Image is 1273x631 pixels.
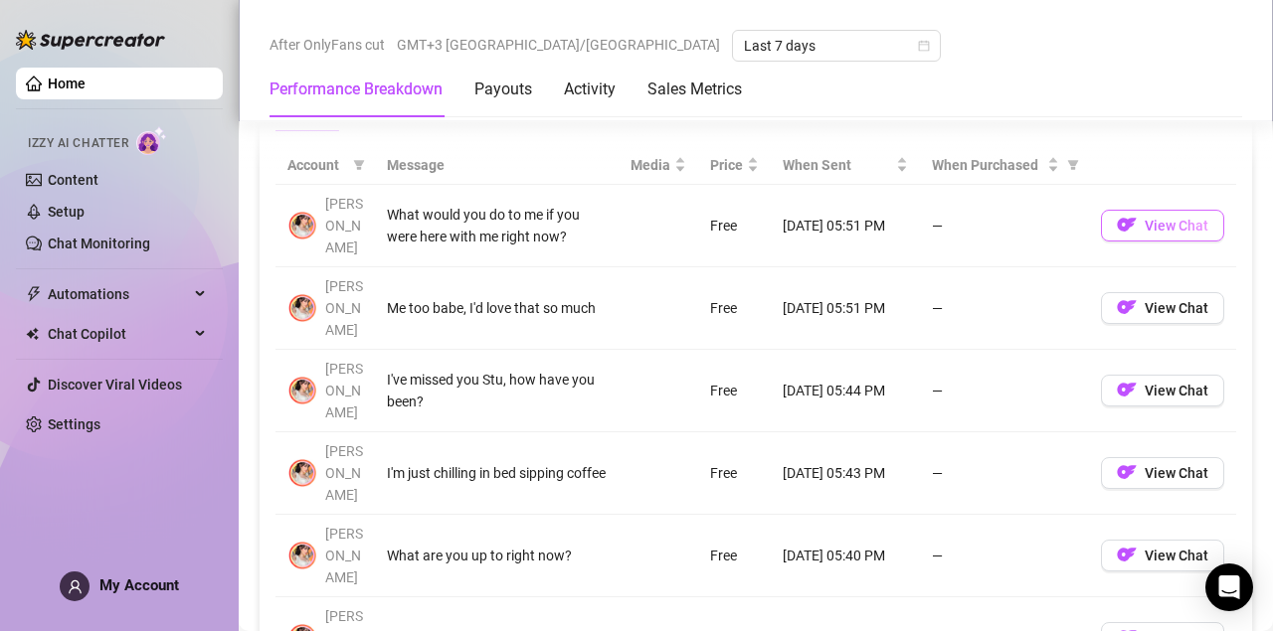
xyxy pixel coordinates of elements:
img: logo-BBDzfeDw.svg [16,30,165,50]
td: [DATE] 05:40 PM [771,515,920,597]
div: What would you do to me if you were here with me right now? [387,204,607,247]
td: [DATE] 05:44 PM [771,350,920,432]
span: After OnlyFans cut [270,30,385,60]
span: Chat Copilot [48,318,189,350]
span: [PERSON_NAME] [325,361,363,420]
div: I've missed you Stu, how have you been? [387,369,607,412]
a: OFView Chat [1101,469,1224,485]
a: Settings [48,416,100,432]
span: My Account [99,576,179,594]
span: filter [1063,150,1083,180]
th: When Sent [771,146,920,185]
button: OFView Chat [1101,292,1224,324]
span: GMT+3 [GEOGRAPHIC_DATA]/[GEOGRAPHIC_DATA] [397,30,720,60]
a: OFView Chat [1101,552,1224,567]
div: What are you up to right now? [387,545,607,566]
div: Payouts [474,78,532,101]
span: Izzy AI Chatter [28,134,128,153]
img: Chat Copilot [26,327,39,341]
td: Free [698,515,771,597]
img: OF [1117,215,1137,235]
td: — [920,515,1089,597]
button: OFView Chat [1101,375,1224,406]
a: OFView Chat [1101,387,1224,402]
span: [PERSON_NAME] [325,278,363,338]
span: calendar [918,40,930,52]
td: [DATE] 05:43 PM [771,432,920,515]
td: Free [698,267,771,350]
span: filter [349,150,369,180]
span: View Chat [1145,548,1208,563]
img: 𝖍𝖔𝖑𝖑𝖞 [288,212,316,239]
span: When Purchased [932,154,1043,176]
td: Free [698,432,771,515]
td: [DATE] 05:51 PM [771,267,920,350]
span: View Chat [1145,465,1208,481]
th: Media [619,146,698,185]
span: When Sent [783,154,892,176]
div: Performance Breakdown [270,78,443,101]
a: OFView Chat [1101,222,1224,237]
button: OFView Chat [1101,457,1224,489]
span: filter [1067,159,1079,171]
img: OF [1117,545,1137,564]
span: Price [710,154,743,176]
a: OFView Chat [1101,304,1224,320]
a: Home [48,76,86,91]
img: 𝖍𝖔𝖑𝖑𝖞 [288,542,316,569]
span: Account [287,154,345,176]
span: View Chat [1145,300,1208,316]
th: Price [698,146,771,185]
img: 𝖍𝖔𝖑𝖑𝖞 [288,294,316,322]
th: Message [375,146,619,185]
img: OF [1117,380,1137,399]
span: View Chat [1145,218,1208,234]
span: filter [353,159,365,171]
img: OF [1117,462,1137,482]
span: Last 7 days [744,31,929,61]
td: — [920,267,1089,350]
button: OFView Chat [1101,540,1224,571]
div: Activity [564,78,616,101]
button: OFView Chat [1101,210,1224,241]
img: 𝖍𝖔𝖑𝖑𝖞 [288,459,316,487]
div: Me too babe, I'd love that so much [387,297,607,319]
span: Automations [48,278,189,310]
span: [PERSON_NAME] [325,443,363,503]
span: user [68,579,83,594]
th: When Purchased [920,146,1089,185]
a: Chat Monitoring [48,236,150,251]
td: Free [698,185,771,267]
div: Sales Metrics [647,78,742,101]
span: Media [631,154,670,176]
div: Open Intercom Messenger [1205,563,1253,611]
td: — [920,350,1089,432]
span: [PERSON_NAME] [325,526,363,585]
img: OF [1117,297,1137,317]
span: View Chat [1145,383,1208,398]
td: — [920,185,1089,267]
a: Content [48,172,98,188]
span: [PERSON_NAME] [325,196,363,255]
td: — [920,432,1089,515]
td: Free [698,350,771,432]
td: [DATE] 05:51 PM [771,185,920,267]
a: Setup [48,204,85,220]
img: 𝖍𝖔𝖑𝖑𝖞 [288,377,316,404]
div: I'm just chilling in bed sipping coffee [387,462,607,484]
a: Discover Viral Videos [48,377,182,393]
img: AI Chatter [136,126,167,155]
span: thunderbolt [26,286,42,302]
